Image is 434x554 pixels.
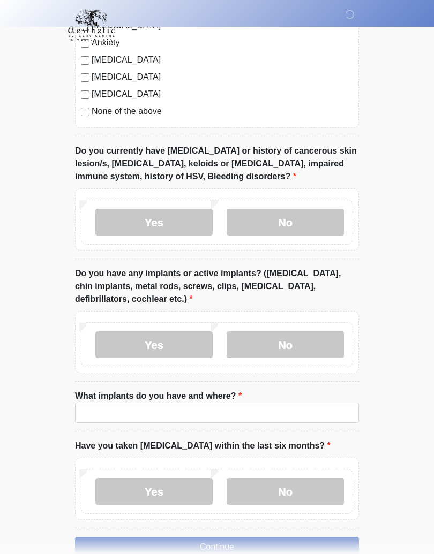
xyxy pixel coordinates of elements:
label: [MEDICAL_DATA] [92,71,353,84]
label: What implants do you have and where? [75,390,242,403]
label: Yes [95,209,213,236]
label: Do you currently have [MEDICAL_DATA] or history of cancerous skin lesion/s, [MEDICAL_DATA], keloi... [75,145,359,184]
label: No [227,332,344,359]
input: [MEDICAL_DATA] [81,74,89,82]
label: No [227,209,344,236]
label: [MEDICAL_DATA] [92,88,353,101]
input: [MEDICAL_DATA] [81,57,89,65]
label: Yes [95,479,213,505]
label: Do you have any implants or active implants? ([MEDICAL_DATA], chin implants, metal rods, screws, ... [75,268,359,306]
input: [MEDICAL_DATA] [81,91,89,100]
label: Have you taken [MEDICAL_DATA] within the last six months? [75,440,331,453]
label: No [227,479,344,505]
label: None of the above [92,105,353,118]
label: [MEDICAL_DATA] [92,54,353,67]
input: None of the above [81,108,89,117]
img: Aesthetic Surgery Centre, PLLC Logo [64,8,118,42]
label: Yes [95,332,213,359]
